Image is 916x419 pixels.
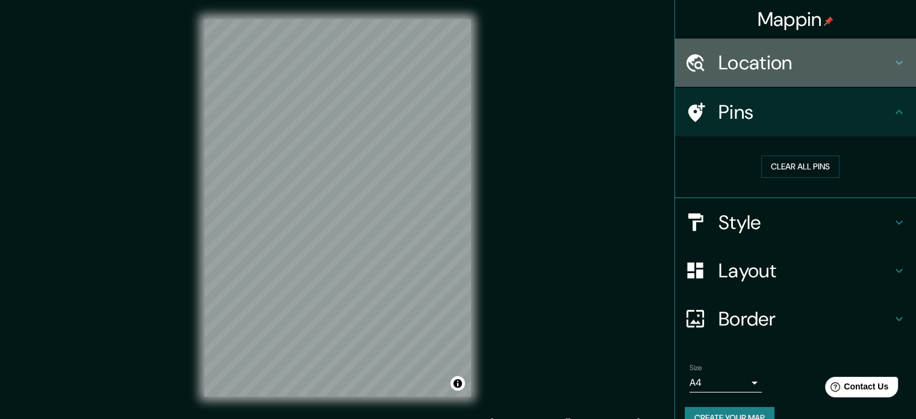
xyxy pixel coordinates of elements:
[718,100,892,124] h4: Pins
[718,51,892,75] h4: Location
[675,39,916,87] div: Location
[675,295,916,343] div: Border
[675,198,916,247] div: Style
[675,247,916,295] div: Layout
[824,16,833,26] img: pin-icon.png
[450,376,465,391] button: Toggle attribution
[718,210,892,235] h4: Style
[761,156,840,178] button: Clear all pins
[718,307,892,331] h4: Border
[690,362,702,373] label: Size
[675,88,916,136] div: Pins
[690,373,762,392] div: A4
[758,7,834,31] h4: Mappin
[809,372,903,406] iframe: Help widget launcher
[204,19,471,397] canvas: Map
[718,259,892,283] h4: Layout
